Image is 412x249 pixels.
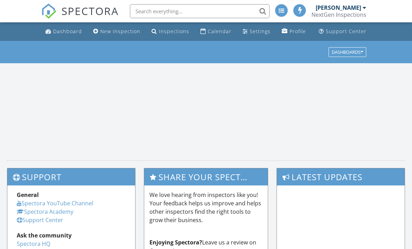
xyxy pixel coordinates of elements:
[250,28,271,35] div: Settings
[159,28,189,35] div: Inspections
[100,28,140,35] div: New Inspection
[208,28,231,35] div: Calendar
[53,28,82,35] div: Dashboard
[61,3,119,18] span: SPECTORA
[17,216,63,224] a: Support Center
[7,168,135,185] h3: Support
[144,168,268,185] h3: Share Your Spectora Experience
[43,25,85,38] a: Dashboard
[240,25,273,38] a: Settings
[289,28,306,35] div: Profile
[90,25,143,38] a: New Inspection
[17,208,73,215] a: Spectora Academy
[149,239,202,246] strong: Enjoying Spectora?
[17,199,93,207] a: Spectora YouTube Channel
[41,3,57,19] img: The Best Home Inspection Software - Spectora
[311,11,366,18] div: NextGen Inspections
[277,168,405,185] h3: Latest Updates
[41,9,119,24] a: SPECTORA
[279,25,309,38] a: Profile
[149,25,192,38] a: Inspections
[17,231,126,240] div: Ask the community
[329,47,366,57] button: Dashboards
[17,191,39,199] strong: General
[130,4,270,18] input: Search everything...
[326,28,367,35] div: Support Center
[198,25,234,38] a: Calendar
[17,240,50,248] a: Spectora HQ
[316,25,369,38] a: Support Center
[316,4,361,11] div: [PERSON_NAME]
[332,50,363,54] div: Dashboards
[149,191,263,224] p: We love hearing from inspectors like you! Your feedback helps us improve and helps other inspecto...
